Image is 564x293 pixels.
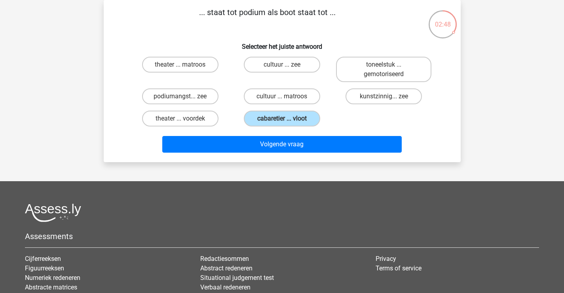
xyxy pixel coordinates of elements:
a: Privacy [376,255,396,262]
label: cabaretier ... vloot [244,111,320,126]
label: podiumangst... zee [142,88,218,104]
div: 02:48 [428,10,458,29]
p: ... staat tot podium als boot staat tot ... [116,6,418,30]
label: kunstzinnig... zee [346,88,422,104]
a: Verbaal redeneren [200,283,251,291]
a: Redactiesommen [200,255,249,262]
label: cultuur ... matroos [244,88,320,104]
a: Abstract redeneren [200,264,253,272]
h5: Assessments [25,232,539,241]
label: toneelstuk ... gemotoriseerd [336,57,431,82]
h6: Selecteer het juiste antwoord [116,36,448,50]
a: Terms of service [376,264,422,272]
button: Volgende vraag [162,136,402,153]
a: Figuurreeksen [25,264,64,272]
a: Abstracte matrices [25,283,77,291]
a: Cijferreeksen [25,255,61,262]
a: Numeriek redeneren [25,274,80,282]
a: Situational judgement test [200,274,274,282]
label: theater ... matroos [142,57,218,73]
label: cultuur ... zee [244,57,320,73]
img: Assessly logo [25,203,81,222]
label: theater ... voordek [142,111,218,126]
